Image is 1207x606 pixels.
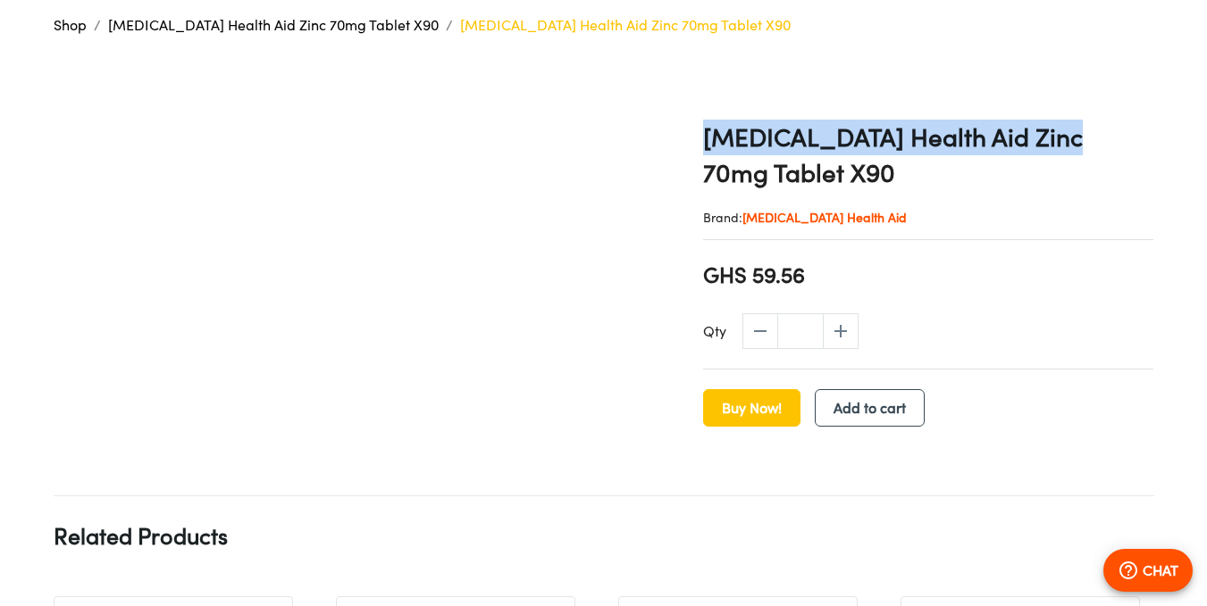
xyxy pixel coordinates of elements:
li: / [446,14,453,36]
p: Brand: [703,209,1153,227]
h1: [MEDICAL_DATA] Health Aid Zinc 70mg Tablet X90 [703,120,1153,191]
span: Add to cart [834,395,906,420]
button: Buy Now! [703,389,800,427]
a: Shop [54,16,87,34]
p: Related Products [54,518,228,553]
span: Buy Now! [722,395,782,420]
li: / [94,14,101,36]
button: Add to cart [815,389,925,427]
p: CHAT [1143,560,1178,581]
nav: breadcrumb [54,14,1154,36]
span: GHS 59.56 [703,260,805,290]
button: CHAT [1103,549,1193,592]
p: [MEDICAL_DATA] Health Aid Zinc 70mg Tablet X90 [460,14,791,36]
span: [MEDICAL_DATA] Health Aid [742,210,907,225]
span: increase [823,313,859,349]
a: [MEDICAL_DATA] Health Aid Zinc 70mg Tablet X90 [108,16,439,34]
p: Qty [703,320,726,342]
